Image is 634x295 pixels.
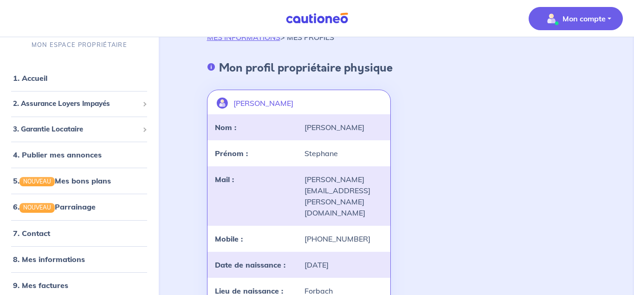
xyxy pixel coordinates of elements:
[215,260,285,269] strong: Date de naissance :
[217,98,228,109] img: illu_account.svg
[563,13,606,24] p: Mon compte
[233,98,293,109] p: [PERSON_NAME]
[544,11,559,26] img: illu_account_valid_menu.svg
[4,276,155,295] div: 9. Mes factures
[299,259,388,270] div: [DATE]
[4,95,155,113] div: 2. Assurance Loyers Impayés
[299,148,388,159] div: Stephane
[299,233,388,244] div: [PHONE_NUMBER]
[4,146,155,164] div: 4. Publier mes annonces
[219,61,393,75] h4: Mon profil propriétaire physique
[215,149,248,158] strong: Prénom :
[215,123,236,132] strong: Nom :
[207,32,334,43] p: > MES PROFILS
[4,224,155,243] div: 7. Contact
[13,229,50,238] a: 7. Contact
[13,99,139,110] span: 2. Assurance Loyers Impayés
[13,124,139,135] span: 3. Garantie Locataire
[13,177,111,186] a: 5.NOUVEAUMes bons plans
[215,234,243,243] strong: Mobile :
[282,13,352,24] img: Cautioneo
[299,122,388,133] div: [PERSON_NAME]
[207,33,280,42] a: MES INFORMATIONS
[13,203,96,212] a: 6.NOUVEAUParrainage
[4,198,155,216] div: 6.NOUVEAUParrainage
[13,255,85,264] a: 8. Mes informations
[215,175,234,184] strong: Mail :
[4,120,155,138] div: 3. Garantie Locataire
[529,7,623,30] button: illu_account_valid_menu.svgMon compte
[32,41,127,50] p: MON ESPACE PROPRIÉTAIRE
[13,151,102,160] a: 4. Publier mes annonces
[4,172,155,190] div: 5.NOUVEAUMes bons plans
[13,281,68,290] a: 9. Mes factures
[4,69,155,88] div: 1. Accueil
[4,250,155,269] div: 8. Mes informations
[299,174,388,218] div: [PERSON_NAME][EMAIL_ADDRESS][PERSON_NAME][DOMAIN_NAME]
[13,74,47,83] a: 1. Accueil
